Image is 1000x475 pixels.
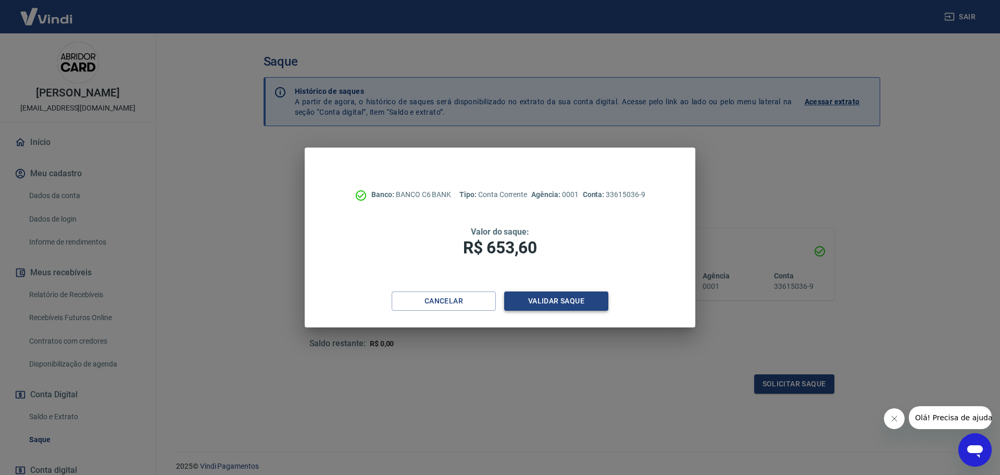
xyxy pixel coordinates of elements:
[531,190,562,199] span: Agência:
[531,189,578,200] p: 0001
[958,433,992,467] iframe: Botão para abrir a janela de mensagens
[371,189,451,200] p: BANCO C6 BANK
[583,190,606,199] span: Conta:
[504,291,608,311] button: Validar saque
[471,227,529,237] span: Valor do saque:
[459,190,478,199] span: Tipo:
[884,408,905,429] iframe: Fechar mensagem
[371,190,396,199] span: Banco:
[6,7,87,16] span: Olá! Precisa de ajuda?
[909,406,992,429] iframe: Mensagem da empresa
[459,189,527,200] p: Conta Corrente
[583,189,645,200] p: 33615036-9
[463,238,537,258] span: R$ 653,60
[392,291,496,311] button: Cancelar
